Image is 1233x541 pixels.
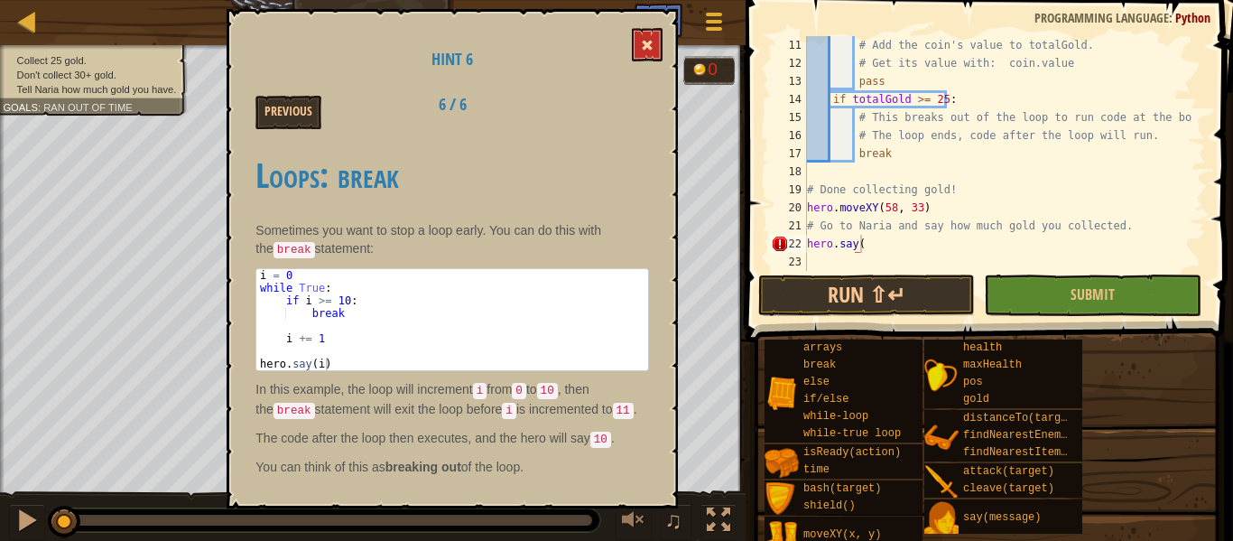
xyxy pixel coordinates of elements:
[963,359,1022,371] span: maxHealth
[771,108,807,126] div: 15
[803,463,830,476] span: time
[273,403,315,419] code: break
[771,235,807,253] div: 22
[664,507,682,534] span: ♫
[803,341,842,354] span: arrays
[613,403,634,419] code: 11
[17,69,116,80] span: Don't collect 30+ gold.
[273,242,315,258] code: break
[803,446,901,459] span: isReady(action)
[924,501,959,536] img: portrait.png
[502,403,516,419] code: i
[771,36,807,54] div: 11
[771,181,807,199] div: 19
[771,72,807,90] div: 13
[1071,284,1115,304] span: Submit
[924,465,959,499] img: portrait.png
[803,393,848,406] span: if/else
[9,504,45,541] button: Ctrl + P: Pause
[512,383,526,399] code: 0
[3,101,38,113] span: Goals
[765,446,799,480] img: portrait.png
[691,4,737,46] button: Show game menu
[963,393,989,406] span: gold
[255,429,649,449] p: The code after the loop then executes, and the hero will say .
[803,427,901,440] span: while-true loop
[771,90,807,108] div: 14
[771,126,807,145] div: 16
[3,82,176,97] li: Tell Naria how much gold you have.
[1034,9,1169,26] span: Programming language
[758,275,975,316] button: Run ⇧↵
[963,412,1080,424] span: distanceTo(target)
[1175,9,1210,26] span: Python
[803,528,881,541] span: moveXY(x, y)
[17,83,177,95] span: Tell Naria how much gold you have.
[771,199,807,217] div: 20
[255,156,649,194] h1: Loops: break
[924,359,959,393] img: portrait.png
[590,432,611,448] code: 10
[255,380,649,420] p: In this example, the loop will increment from to , then the statement will exit the loop before i...
[963,429,1080,442] span: findNearestEnemy()
[803,482,881,495] span: bash(target)
[771,54,807,72] div: 12
[963,376,983,388] span: pos
[661,504,691,541] button: ♫
[765,482,799,517] img: portrait.png
[963,511,1041,524] span: say(message)
[17,54,87,66] span: Collect 25 gold.
[963,465,1054,478] span: attack(target)
[771,253,807,271] div: 23
[431,48,473,70] span: Hint 6
[963,341,1002,354] span: health
[803,410,868,423] span: while-loop
[963,446,1073,459] span: findNearestItem()
[803,499,856,512] span: shield()
[700,504,737,541] button: Toggle fullscreen
[537,383,558,399] code: 10
[255,458,649,476] p: You can think of this as of the loop.
[771,145,807,163] div: 17
[984,275,1201,316] button: Submit
[1169,9,1175,26] span: :
[683,56,735,85] div: Team 'humans' has 0 gold.
[803,359,836,371] span: break
[38,101,43,113] span: :
[803,376,830,388] span: else
[616,504,652,541] button: Adjust volume
[963,482,1054,495] span: cleave(target)
[924,421,959,455] img: portrait.png
[771,217,807,235] div: 21
[43,101,133,113] span: Ran out of time
[765,376,799,410] img: portrait.png
[385,460,461,474] strong: breaking out
[473,383,487,399] code: i
[255,96,321,129] button: Previous
[396,96,509,114] h2: 6 / 6
[3,53,176,68] li: Collect 25 gold.
[3,68,176,82] li: Don't collect 30+ gold.
[255,221,649,259] p: Sometimes you want to stop a loop early. You can do this with the statement:
[771,163,807,181] div: 18
[708,61,726,78] div: 0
